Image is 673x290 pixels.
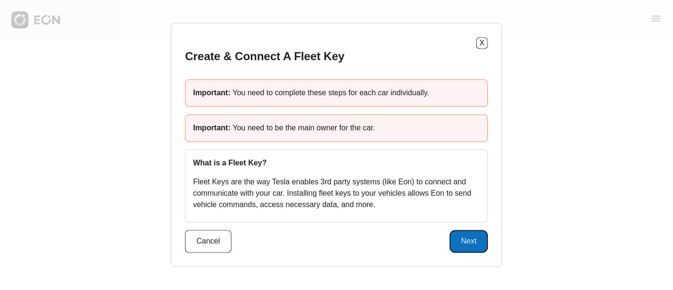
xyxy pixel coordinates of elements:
[193,124,233,132] span: Important:
[450,230,488,253] button: Next
[185,49,345,64] h2: Create & Connect A Fleet Key
[233,89,429,97] span: You need to complete these steps for each car individually.
[193,158,480,169] h3: What is a Fleet Key?
[476,37,488,49] button: X
[193,89,233,97] span: Important:
[233,124,375,132] span: You need to be the main owner for the car.
[193,177,480,211] p: Fleet Keys are the way Tesla enables 3rd party systems (like Eon) to connect and communicate with...
[185,230,231,253] button: Cancel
